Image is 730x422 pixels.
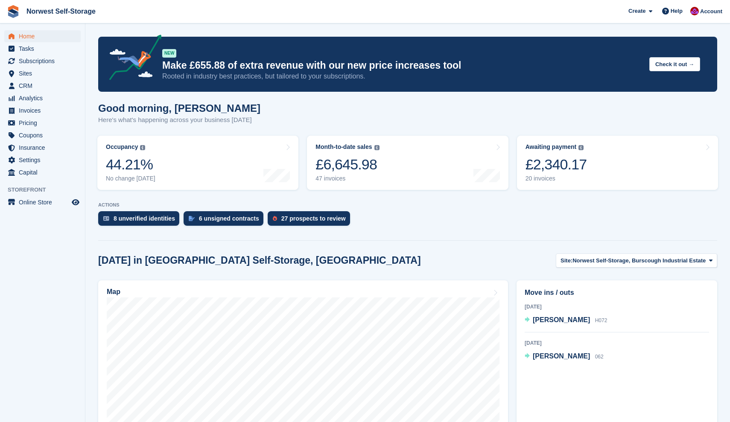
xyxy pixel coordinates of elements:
[140,145,145,150] img: icon-info-grey-7440780725fd019a000dd9b08b2336e03edf1995a4989e88bcd33f0948082b44.svg
[525,339,709,347] div: [DATE]
[628,7,645,15] span: Create
[189,216,195,221] img: contract_signature_icon-13c848040528278c33f63329250d36e43548de30e8caae1d1a13099fd9432cc5.svg
[19,129,70,141] span: Coupons
[19,67,70,79] span: Sites
[700,7,722,16] span: Account
[315,143,372,151] div: Month-to-date sales
[19,142,70,154] span: Insurance
[526,143,577,151] div: Awaiting payment
[19,80,70,92] span: CRM
[4,30,81,42] a: menu
[98,102,260,114] h1: Good morning, [PERSON_NAME]
[98,202,717,208] p: ACTIONS
[19,105,70,116] span: Invoices
[4,154,81,166] a: menu
[533,352,590,360] span: [PERSON_NAME]
[97,136,298,190] a: Occupancy 44.21% No change [DATE]
[273,216,277,221] img: prospect-51fa495bee0391a8d652442698ab0144808aea92771e9ea1ae160a38d050c398.svg
[526,175,587,182] div: 20 invoices
[8,186,85,194] span: Storefront
[533,316,590,323] span: [PERSON_NAME]
[106,156,155,173] div: 44.21%
[103,216,109,221] img: verify_identity-adf6edd0f0f0b5bbfe63781bf79b02c33cf7c696d77639b501bdc392416b5a36.svg
[114,215,175,222] div: 8 unverified identities
[307,136,508,190] a: Month-to-date sales £6,645.98 47 invoices
[162,49,176,58] div: NEW
[7,5,20,18] img: stora-icon-8386f47178a22dfd0bd8f6a31ec36ba5ce8667c1dd55bd0f319d3a0aa187defe.svg
[649,57,700,71] button: Check it out →
[525,315,607,326] a: [PERSON_NAME] H072
[199,215,259,222] div: 6 unsigned contracts
[19,117,70,129] span: Pricing
[162,59,642,72] p: Make £655.88 of extra revenue with our new price increases tool
[315,175,379,182] div: 47 invoices
[98,211,184,230] a: 8 unverified identities
[281,215,346,222] div: 27 prospects to review
[4,105,81,116] a: menu
[106,143,138,151] div: Occupancy
[578,145,584,150] img: icon-info-grey-7440780725fd019a000dd9b08b2336e03edf1995a4989e88bcd33f0948082b44.svg
[690,7,699,15] img: Daniel Grensinger
[572,256,706,265] span: Norwest Self-Storage, Burscough Industrial Estate
[525,288,709,298] h2: Move ins / outs
[268,211,354,230] a: 27 prospects to review
[671,7,683,15] span: Help
[4,43,81,55] a: menu
[98,115,260,125] p: Here's what's happening across your business [DATE]
[19,196,70,208] span: Online Store
[19,30,70,42] span: Home
[525,303,709,311] div: [DATE]
[23,4,99,18] a: Norwest Self-Storage
[70,197,81,207] a: Preview store
[526,156,587,173] div: £2,340.17
[374,145,380,150] img: icon-info-grey-7440780725fd019a000dd9b08b2336e03edf1995a4989e88bcd33f0948082b44.svg
[4,92,81,104] a: menu
[4,142,81,154] a: menu
[517,136,718,190] a: Awaiting payment £2,340.17 20 invoices
[4,117,81,129] a: menu
[556,253,717,268] button: Site: Norwest Self-Storage, Burscough Industrial Estate
[4,80,81,92] a: menu
[525,351,604,362] a: [PERSON_NAME] 062
[4,129,81,141] a: menu
[107,288,120,296] h2: Map
[106,175,155,182] div: No change [DATE]
[315,156,379,173] div: £6,645.98
[4,55,81,67] a: menu
[595,317,607,323] span: H072
[98,255,421,266] h2: [DATE] in [GEOGRAPHIC_DATA] Self-Storage, [GEOGRAPHIC_DATA]
[19,166,70,178] span: Capital
[184,211,268,230] a: 6 unsigned contracts
[4,67,81,79] a: menu
[595,354,604,360] span: 062
[102,35,162,83] img: price-adjustments-announcement-icon-8257ccfd72463d97f412b2fc003d46551f7dbcb40ab6d574587a9cd5c0d94...
[19,92,70,104] span: Analytics
[19,43,70,55] span: Tasks
[19,154,70,166] span: Settings
[162,72,642,81] p: Rooted in industry best practices, but tailored to your subscriptions.
[4,196,81,208] a: menu
[4,166,81,178] a: menu
[561,256,572,265] span: Site:
[19,55,70,67] span: Subscriptions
